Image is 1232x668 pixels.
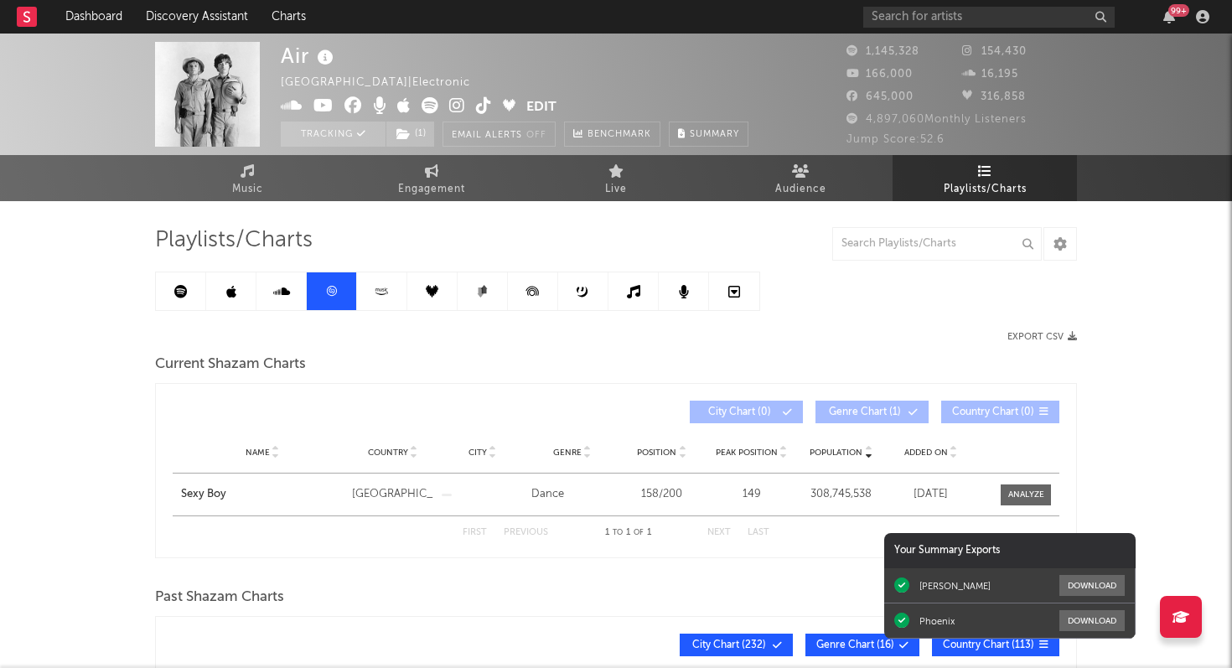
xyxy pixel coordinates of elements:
[564,122,660,147] a: Benchmark
[613,529,623,536] span: to
[701,407,778,417] span: City Chart ( 0 )
[919,580,991,592] div: [PERSON_NAME]
[952,407,1034,417] span: Country Chart ( 0 )
[846,134,945,145] span: Jump Score: 52.6
[368,448,408,458] span: Country
[524,155,708,201] a: Live
[711,486,792,503] div: 149
[398,179,465,199] span: Engagement
[352,486,433,503] div: [GEOGRAPHIC_DATA]
[884,533,1136,568] div: Your Summary Exports
[810,448,862,458] span: Population
[504,528,548,537] button: Previous
[526,131,546,140] em: Off
[890,486,971,503] div: [DATE]
[815,401,929,423] button: Genre Chart(1)
[281,122,386,147] button: Tracking
[155,588,284,608] span: Past Shazam Charts
[863,7,1115,28] input: Search for artists
[526,97,556,118] button: Edit
[634,529,644,536] span: of
[155,230,313,251] span: Playlists/Charts
[832,227,1042,261] input: Search Playlists/Charts
[155,355,306,375] span: Current Shazam Charts
[605,179,627,199] span: Live
[669,122,748,147] button: Summary
[708,155,893,201] a: Audience
[846,69,913,80] span: 166,000
[690,401,803,423] button: City Chart(0)
[944,179,1027,199] span: Playlists/Charts
[816,640,894,650] span: Genre Chart ( 16 )
[339,155,524,201] a: Engagement
[232,179,263,199] span: Music
[386,122,435,147] span: ( 1 )
[181,486,344,503] a: Sexy Boy
[443,122,556,147] button: Email AlertsOff
[846,91,914,102] span: 645,000
[691,640,768,650] span: City Chart ( 232 )
[846,46,919,57] span: 1,145,328
[621,486,702,503] div: 158 / 200
[919,615,955,627] div: Phoenix
[962,91,1026,102] span: 316,858
[637,448,676,458] span: Position
[281,73,489,93] div: [GEOGRAPHIC_DATA] | Electronic
[281,42,338,70] div: Air
[1163,10,1175,23] button: 99+
[386,122,434,147] button: (1)
[800,486,882,503] div: 308,745,538
[531,486,613,503] div: Dance
[690,130,739,139] span: Summary
[748,528,769,537] button: Last
[553,448,582,458] span: Genre
[826,407,903,417] span: Genre Chart ( 1 )
[463,528,487,537] button: First
[155,155,339,201] a: Music
[588,125,651,145] span: Benchmark
[962,46,1027,57] span: 154,430
[716,448,778,458] span: Peak Position
[932,634,1059,656] button: Country Chart(113)
[962,69,1018,80] span: 16,195
[246,448,270,458] span: Name
[1007,332,1077,342] button: Export CSV
[943,640,1034,650] span: Country Chart ( 113 )
[680,634,793,656] button: City Chart(232)
[893,155,1077,201] a: Playlists/Charts
[707,528,731,537] button: Next
[805,634,919,656] button: Genre Chart(16)
[1059,610,1125,631] button: Download
[582,523,674,543] div: 1 1 1
[846,114,1027,125] span: 4,897,060 Monthly Listeners
[1168,4,1189,17] div: 99 +
[1059,575,1125,596] button: Download
[904,448,948,458] span: Added On
[941,401,1059,423] button: Country Chart(0)
[775,179,826,199] span: Audience
[468,448,487,458] span: City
